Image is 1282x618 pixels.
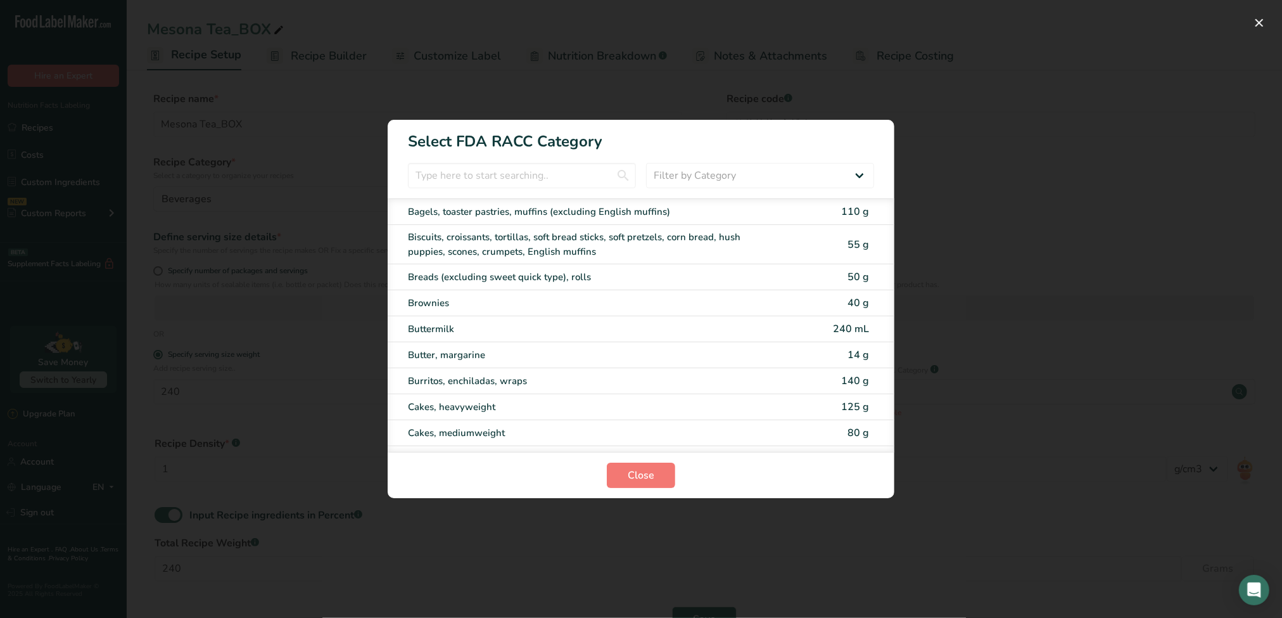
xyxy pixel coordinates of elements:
span: 140 g [841,374,869,388]
span: 80 g [847,426,869,440]
div: Cakes, lightweight (angel food, chiffon, or sponge cake without icing or filling) [408,452,768,467]
span: 55 g [847,238,869,252]
span: 50 g [847,270,869,284]
span: 14 g [847,348,869,362]
div: Burritos, enchiladas, wraps [408,374,768,389]
span: 240 mL [833,322,869,336]
div: Cakes, mediumweight [408,426,768,441]
div: Open Intercom Messenger [1239,575,1269,605]
span: Close [628,468,654,483]
div: Breads (excluding sweet quick type), rolls [408,270,768,285]
div: Bagels, toaster pastries, muffins (excluding English muffins) [408,205,768,219]
div: Brownies [408,296,768,311]
div: Buttermilk [408,322,768,337]
button: Close [607,463,675,488]
div: Biscuits, croissants, tortillas, soft bread sticks, soft pretzels, corn bread, hush puppies, scon... [408,230,768,259]
input: Type here to start searching.. [408,163,636,188]
span: 40 g [847,296,869,310]
span: 110 g [841,205,869,219]
h1: Select FDA RACC Category [388,120,894,153]
div: Cakes, heavyweight [408,400,768,415]
span: 125 g [841,400,869,414]
div: Butter, margarine [408,348,768,363]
